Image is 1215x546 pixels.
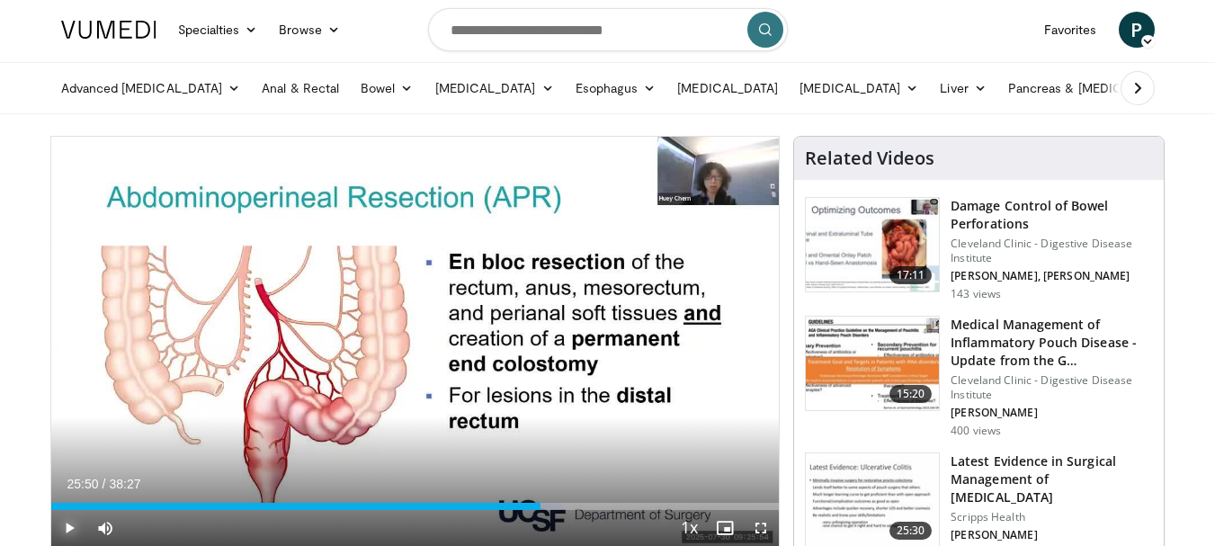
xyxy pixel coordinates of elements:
a: Esophagus [565,70,667,106]
button: Play [51,510,87,546]
input: Search topics, interventions [428,8,788,51]
img: 9563fa7c-1501-4542-9566-b82c8a86e130.150x105_q85_crop-smart_upscale.jpg [806,317,939,410]
p: [PERSON_NAME] [951,528,1153,542]
a: [MEDICAL_DATA] [424,70,565,106]
h3: Medical Management of Inflammatory Pouch Disease - Update from the G… [951,316,1153,370]
p: [PERSON_NAME], [PERSON_NAME] [951,269,1153,283]
p: 400 views [951,424,1001,438]
img: VuMedi Logo [61,21,156,39]
span: 25:50 [67,477,99,491]
a: Liver [929,70,996,106]
div: Progress Bar [51,503,780,510]
a: P [1119,12,1155,48]
p: Cleveland Clinic - Digestive Disease Institute [951,237,1153,265]
p: Scripps Health [951,510,1153,524]
h3: Latest Evidence in Surgical Management of [MEDICAL_DATA] [951,452,1153,506]
a: Advanced [MEDICAL_DATA] [50,70,252,106]
a: Pancreas & [MEDICAL_DATA] [997,70,1208,106]
a: Specialties [167,12,269,48]
span: / [103,477,106,491]
span: 17:11 [889,266,933,284]
a: 15:20 Medical Management of Inflammatory Pouch Disease - Update from the G… Cleveland Clinic - Di... [805,316,1153,438]
button: Mute [87,510,123,546]
a: Bowel [350,70,424,106]
a: Browse [268,12,351,48]
img: 84ad4d88-1369-491d-9ea2-a1bba70c4e36.150x105_q85_crop-smart_upscale.jpg [806,198,939,291]
h4: Related Videos [805,148,934,169]
span: 25:30 [889,522,933,540]
span: 15:20 [889,385,933,403]
p: [PERSON_NAME] [951,406,1153,420]
a: Anal & Rectal [251,70,350,106]
a: Favorites [1033,12,1108,48]
h3: Damage Control of Bowel Perforations [951,197,1153,233]
a: 17:11 Damage Control of Bowel Perforations Cleveland Clinic - Digestive Disease Institute [PERSON... [805,197,1153,301]
button: Playback Rate [671,510,707,546]
p: 143 views [951,287,1001,301]
button: Fullscreen [743,510,779,546]
span: 38:27 [109,477,140,491]
a: [MEDICAL_DATA] [666,70,789,106]
a: [MEDICAL_DATA] [789,70,929,106]
p: Cleveland Clinic - Digestive Disease Institute [951,373,1153,402]
button: Enable picture-in-picture mode [707,510,743,546]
